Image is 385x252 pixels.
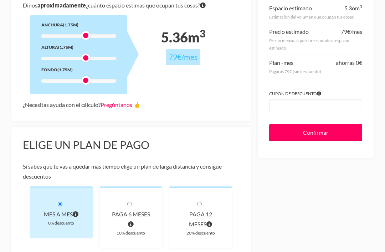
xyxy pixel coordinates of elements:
[269,68,362,75] div: Pagarás 79€ (sin descuento)
[41,219,81,227] div: 0% descuento
[355,5,362,11] span: m
[188,29,205,45] span: m
[57,67,73,72] span: (1.75m)
[181,229,221,237] div: 20% descuento
[181,52,197,62] span: /mes
[41,21,116,29] div: Anchura
[181,209,221,229] div: paga 12 meses
[269,90,362,97] label: Cupon de descuento
[41,43,116,51] div: Altura
[269,13,362,21] div: Estimación del volumen que ocupan tus cosas
[23,100,239,110] div: ¿Necesitas ayuda con el cálculo?
[200,27,205,40] sup: 3
[111,209,151,229] div: paga 6 meses
[341,28,350,35] span: 79€
[360,4,362,9] sup: 3
[200,0,206,10] span: Si tienes dudas sobre volumen exacto de tus cosas no te preocupes porque nuestro equipo te dirá e...
[23,138,239,152] h3: Elige un plan de pago
[41,66,116,73] div: Fondo
[169,52,181,62] span: 79€
[317,90,321,97] span: Si tienes algún cupón introdúcelo para aplicar el descuento
[257,152,385,252] div: Widget de chat
[336,58,362,68] div: ahorras 0€
[37,2,86,9] b: aproximadamente
[269,3,312,13] div: Espacio estimado
[101,101,140,108] a: Pregúntanos 🤞
[58,45,73,50] span: (1.75m)
[128,219,134,229] span: Pagas cada 6 meses por el volumen que ocupan tus cosas. El precio incluye el descuento de 10% y e...
[23,0,239,10] p: Dinos ¿cuánto espacio estimas que ocupan tus cosas?
[41,209,81,219] div: Mes a mes
[257,152,385,252] iframe: Chat Widget
[73,209,78,219] span: Pagas al principio de cada mes por el volumen que ocupan tus cosas. A diferencia de otros planes ...
[269,124,362,141] input: Confirmar
[269,37,362,52] div: Precio mensual que corresponde al espacio estimado
[161,29,188,45] span: 5.36
[111,229,151,237] div: 10% descuento
[344,5,355,11] span: 5.36
[350,28,362,35] span: /mes
[283,59,293,66] span: mes
[206,219,212,229] span: Pagas cada 12 meses por el volumen que ocupan tus cosas. El precio incluye el descuento de 20% y ...
[269,27,309,37] div: Precio estimado
[23,161,239,181] p: Si sabes que te vas a quedar más tiempo elige un plan de larga distancia y consigue descuentos
[63,22,78,27] span: (1.75m)
[269,58,293,68] div: Plan -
